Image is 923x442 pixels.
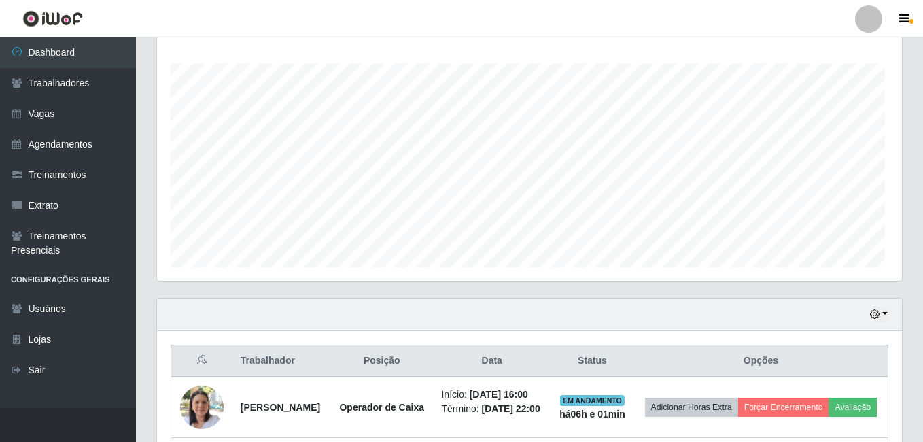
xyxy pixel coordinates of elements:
[22,10,83,27] img: CoreUI Logo
[433,345,551,377] th: Data
[330,345,433,377] th: Posição
[180,378,224,436] img: 1726671654574.jpeg
[441,388,542,402] li: Início:
[559,409,625,420] strong: há 06 h e 01 min
[560,395,625,406] span: EM ANDAMENTO
[241,402,320,413] strong: [PERSON_NAME]
[634,345,888,377] th: Opções
[441,402,542,416] li: Término:
[551,345,634,377] th: Status
[482,403,540,414] time: [DATE] 22:00
[339,402,424,413] strong: Operador de Caixa
[645,398,738,417] button: Adicionar Horas Extra
[738,398,829,417] button: Forçar Encerramento
[232,345,330,377] th: Trabalhador
[829,398,877,417] button: Avaliação
[470,389,528,400] time: [DATE] 16:00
